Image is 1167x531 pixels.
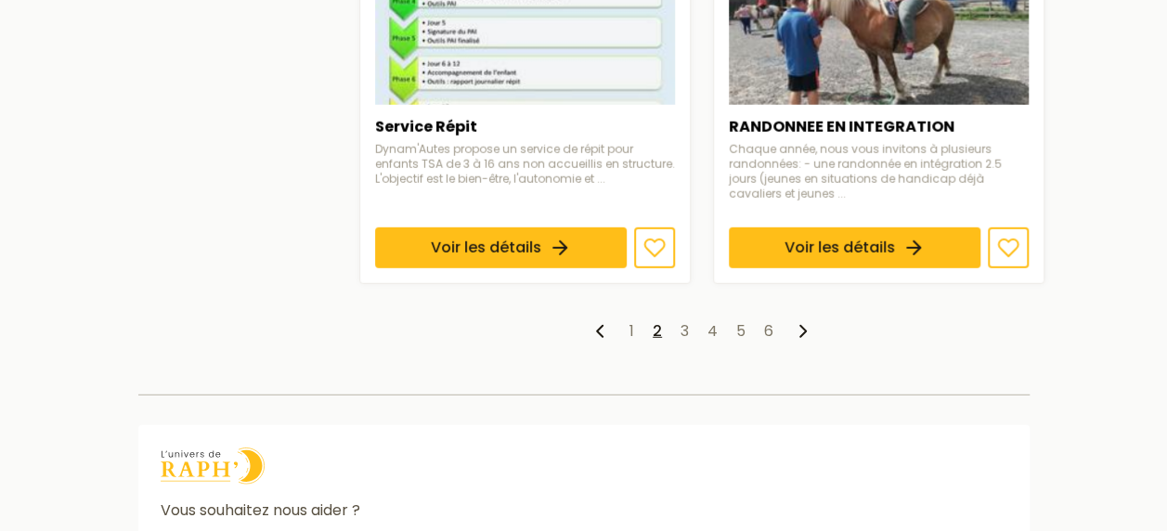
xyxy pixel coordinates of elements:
a: 2 [653,320,662,342]
p: Vous souhaitez nous aider ? [161,499,1007,522]
a: 5 [736,320,746,342]
img: logo Univers de Raph [161,447,265,485]
a: Voir les détails [729,227,980,267]
button: Ajouter aux favoris [988,227,1029,267]
a: 4 [707,320,718,342]
a: 6 [764,320,773,342]
a: 1 [629,320,634,342]
a: Voir les détails [375,227,627,267]
button: Ajouter aux favoris [634,227,675,267]
a: 3 [681,320,689,342]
